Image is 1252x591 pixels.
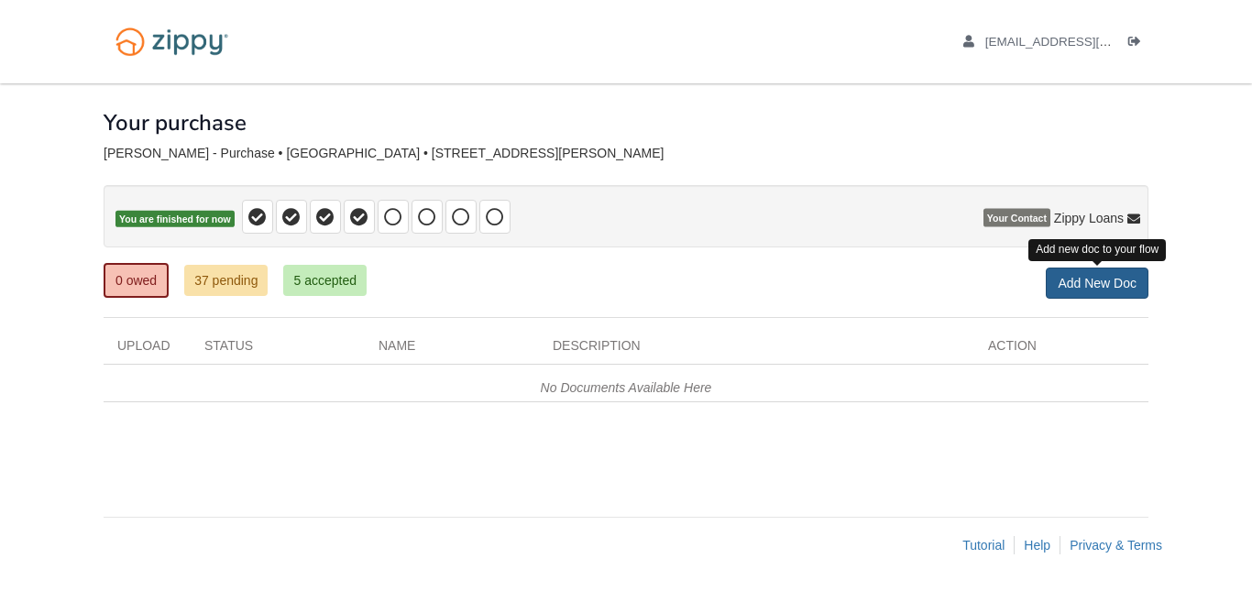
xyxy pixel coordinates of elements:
a: 5 accepted [283,265,367,296]
div: Action [974,336,1148,364]
a: 0 owed [104,263,169,298]
a: edit profile [963,35,1195,53]
a: Help [1024,538,1050,553]
div: Add new doc to your flow [1028,239,1166,260]
span: Your Contact [983,209,1050,227]
a: Log out [1128,35,1148,53]
span: steveakajj@gmail.com [985,35,1195,49]
h1: Your purchase [104,111,247,135]
a: Tutorial [962,538,1005,553]
a: Add New Doc [1046,268,1148,299]
div: Name [365,336,539,364]
img: Logo [104,18,240,65]
a: 37 pending [184,265,268,296]
span: Zippy Loans [1054,209,1124,227]
div: Status [191,336,365,364]
div: [PERSON_NAME] - Purchase • [GEOGRAPHIC_DATA] • [STREET_ADDRESS][PERSON_NAME] [104,146,1148,161]
em: No Documents Available Here [541,380,712,395]
span: You are finished for now [115,211,235,228]
a: Privacy & Terms [1070,538,1162,553]
div: Upload [104,336,191,364]
div: Description [539,336,974,364]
